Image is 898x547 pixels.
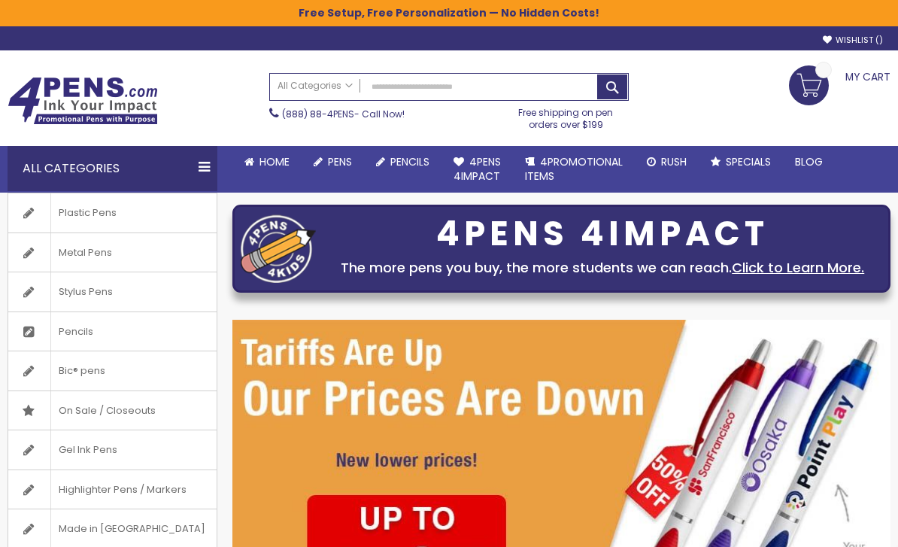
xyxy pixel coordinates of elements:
[50,312,101,351] span: Pencils
[8,470,217,509] a: Highlighter Pens / Markers
[8,77,158,125] img: 4Pens Custom Pens and Promotional Products
[823,35,883,46] a: Wishlist
[50,391,163,430] span: On Sale / Closeouts
[661,154,687,169] span: Rush
[323,218,883,250] div: 4PENS 4IMPACT
[8,312,217,351] a: Pencils
[635,146,699,178] a: Rush
[8,391,217,430] a: On Sale / Closeouts
[50,193,124,232] span: Plastic Pens
[8,272,217,311] a: Stylus Pens
[726,154,771,169] span: Specials
[732,258,864,277] a: Click to Learn More.
[50,470,194,509] span: Highlighter Pens / Markers
[8,193,217,232] a: Plastic Pens
[8,430,217,470] a: Gel Ink Pens
[8,146,217,191] div: All Categories
[8,233,217,272] a: Metal Pens
[302,146,364,178] a: Pens
[454,154,501,184] span: 4Pens 4impact
[513,146,635,193] a: 4PROMOTIONALITEMS
[8,351,217,390] a: Bic® pens
[282,108,354,120] a: (888) 88-4PENS
[282,108,405,120] span: - Call Now!
[525,154,623,184] span: 4PROMOTIONAL ITEMS
[50,272,120,311] span: Stylus Pens
[270,74,360,99] a: All Categories
[50,351,113,390] span: Bic® pens
[364,146,441,178] a: Pencils
[783,146,835,178] a: Blog
[328,154,352,169] span: Pens
[232,146,302,178] a: Home
[699,146,783,178] a: Specials
[390,154,429,169] span: Pencils
[441,146,513,193] a: 4Pens4impact
[50,233,120,272] span: Metal Pens
[323,257,883,278] div: The more pens you buy, the more students we can reach.
[503,101,629,131] div: Free shipping on pen orders over $199
[278,80,353,92] span: All Categories
[50,430,125,470] span: Gel Ink Pens
[259,154,290,169] span: Home
[795,154,823,169] span: Blog
[241,214,316,283] img: four_pen_logo.png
